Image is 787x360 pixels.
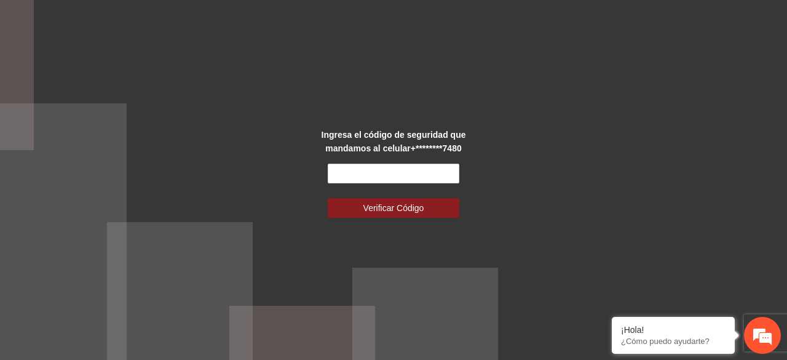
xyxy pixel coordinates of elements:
[322,130,466,153] strong: Ingresa el código de seguridad que mandamos al celular +********7480
[621,325,726,335] div: ¡Hola!
[6,234,234,277] textarea: Escriba su mensaje y pulse “Intro”
[71,113,170,238] span: Estamos en línea.
[363,201,424,215] span: Verificar Código
[202,6,231,36] div: Minimizar ventana de chat en vivo
[621,337,726,346] p: ¿Cómo puedo ayudarte?
[328,198,459,218] button: Verificar Código
[64,63,207,79] div: Chatee con nosotros ahora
